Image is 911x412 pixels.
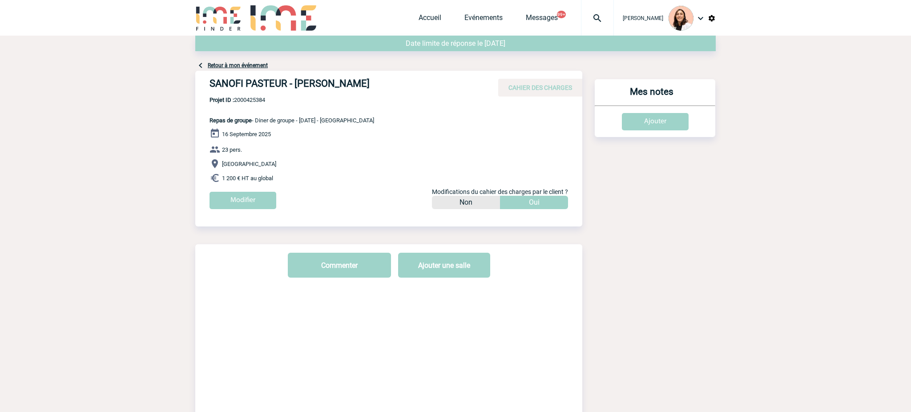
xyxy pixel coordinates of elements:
[222,146,242,153] span: 23 pers.
[669,6,693,31] img: 129834-0.png
[557,11,566,18] button: 99+
[210,117,252,124] span: Repas de groupe
[398,253,490,278] button: Ajouter une salle
[222,175,273,182] span: 1 200 € HT au global
[529,196,540,209] p: Oui
[623,15,663,21] span: [PERSON_NAME]
[210,117,374,124] span: - Diner de groupe - [DATE] - [GEOGRAPHIC_DATA]
[622,113,689,130] input: Ajouter
[508,84,572,91] span: CAHIER DES CHARGES
[210,97,234,103] b: Projet ID :
[526,13,558,26] a: Messages
[406,39,505,48] span: Date limite de réponse le [DATE]
[210,78,476,93] h4: SANOFI PASTEUR - [PERSON_NAME]
[208,62,268,69] a: Retour à mon événement
[210,97,374,103] span: 2000425384
[460,196,472,209] p: Non
[288,253,391,278] button: Commenter
[432,188,568,195] span: Modifications du cahier des charges par le client ?
[222,161,276,167] span: [GEOGRAPHIC_DATA]
[598,86,705,105] h3: Mes notes
[464,13,503,26] a: Evénements
[419,13,441,26] a: Accueil
[195,5,242,31] img: IME-Finder
[210,192,276,209] input: Modifier
[222,131,271,137] span: 16 Septembre 2025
